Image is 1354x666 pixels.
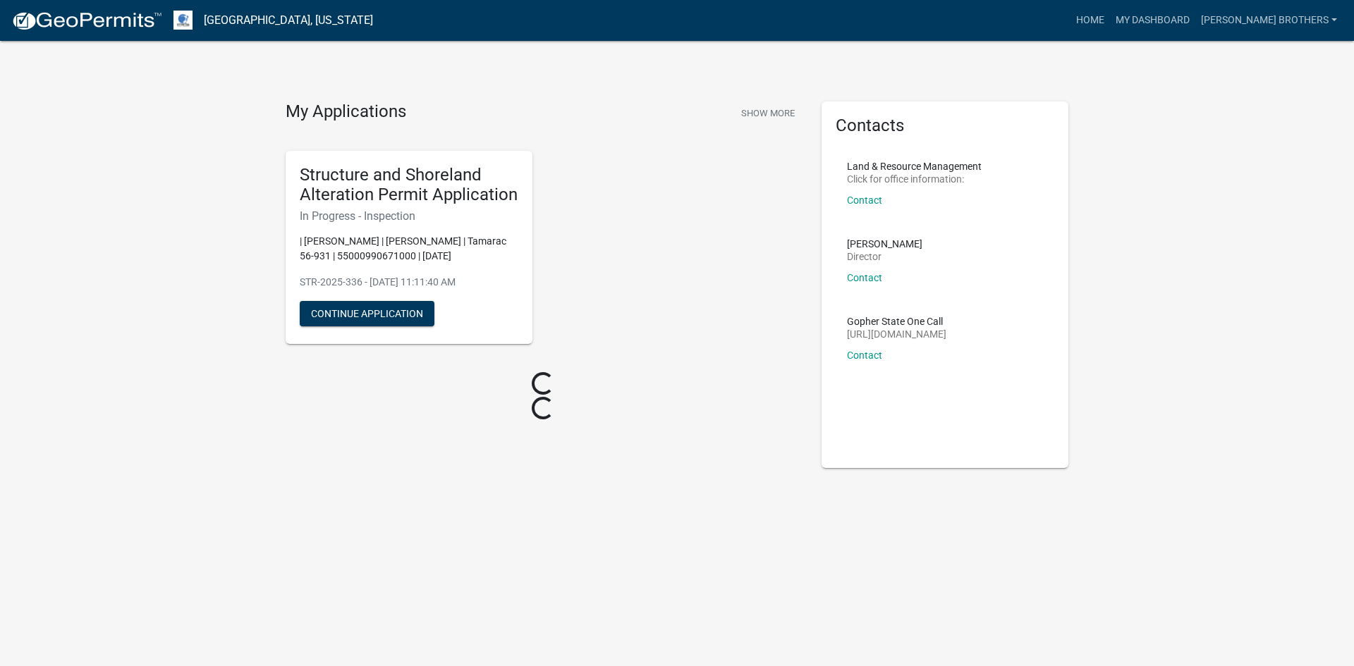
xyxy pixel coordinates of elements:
[1071,7,1110,34] a: Home
[847,239,922,249] p: [PERSON_NAME]
[300,209,518,223] h6: In Progress - Inspection
[1110,7,1195,34] a: My Dashboard
[736,101,800,125] button: Show More
[836,116,1054,136] h5: Contacts
[173,11,193,30] img: Otter Tail County, Minnesota
[847,161,982,171] p: Land & Resource Management
[847,174,982,184] p: Click for office information:
[847,329,946,339] p: [URL][DOMAIN_NAME]
[847,350,882,361] a: Contact
[300,165,518,206] h5: Structure and Shoreland Alteration Permit Application
[847,316,946,326] p: Gopher State One Call
[847,195,882,206] a: Contact
[300,234,518,264] p: | [PERSON_NAME] | [PERSON_NAME] | Tamarac 56-931 | 55000990671000 | [DATE]
[847,272,882,283] a: Contact
[300,275,518,290] p: STR-2025-336 - [DATE] 11:11:40 AM
[1195,7,1343,34] a: [PERSON_NAME] Brothers
[300,301,434,326] button: Continue Application
[847,252,922,261] p: Director
[204,8,373,32] a: [GEOGRAPHIC_DATA], [US_STATE]
[286,101,406,123] h4: My Applications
